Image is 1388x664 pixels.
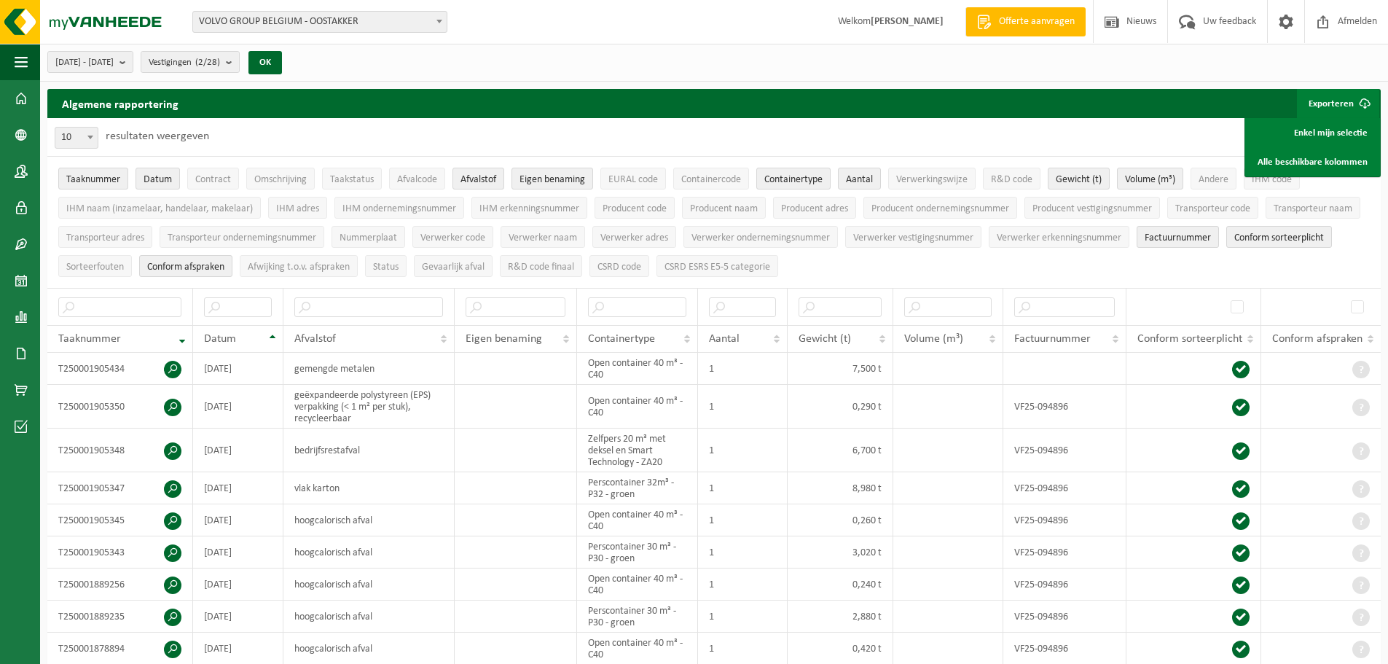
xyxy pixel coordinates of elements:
[691,233,830,243] span: Verwerker ondernemingsnummer
[1167,197,1258,219] button: Transporteur codeTransporteur code: Activate to sort
[452,168,504,190] button: AfvalstofAfvalstof: Activate to sort
[193,385,283,429] td: [DATE]
[322,168,382,190] button: TaakstatusTaakstatus: Activate to sort
[1247,147,1379,176] a: Alle beschikbare kolommen
[193,536,283,569] td: [DATE]
[965,7,1086,36] a: Offerte aanvragen
[664,262,770,273] span: CSRD ESRS E5-5 categorie
[509,233,577,243] span: Verwerker naam
[519,174,585,185] span: Eigen benaming
[193,353,283,385] td: [DATE]
[1003,429,1126,472] td: VF25-094896
[1252,174,1292,185] span: IHM code
[698,601,788,633] td: 1
[193,429,283,472] td: [DATE]
[698,353,788,385] td: 1
[195,174,231,185] span: Contract
[160,226,324,248] button: Transporteur ondernemingsnummerTransporteur ondernemingsnummer : Activate to sort
[904,333,963,345] span: Volume (m³)
[846,174,873,185] span: Aantal
[334,197,464,219] button: IHM ondernemingsnummerIHM ondernemingsnummer: Activate to sort
[422,262,485,273] span: Gevaarlijk afval
[756,168,831,190] button: ContainertypeContainertype: Activate to sort
[47,569,193,601] td: T250001889256
[600,168,666,190] button: EURAL codeEURAL code: Activate to sort
[997,233,1121,243] span: Verwerker erkenningsnummer
[342,203,456,214] span: IHM ondernemingsnummer
[466,333,542,345] span: Eigen benaming
[683,226,838,248] button: Verwerker ondernemingsnummerVerwerker ondernemingsnummer: Activate to sort
[788,569,893,601] td: 0,240 t
[268,197,327,219] button: IHM adresIHM adres: Activate to sort
[193,472,283,504] td: [DATE]
[58,226,152,248] button: Transporteur adresTransporteur adres: Activate to sort
[58,255,132,277] button: SorteerfoutenSorteerfouten: Activate to sort
[698,569,788,601] td: 1
[589,255,649,277] button: CSRD codeCSRD code: Activate to sort
[58,197,261,219] button: IHM naam (inzamelaar, handelaar, makelaar)IHM naam (inzamelaar, handelaar, makelaar): Activate to...
[332,226,405,248] button: NummerplaatNummerplaat: Activate to sort
[781,203,848,214] span: Producent adres
[577,353,698,385] td: Open container 40 m³ - C40
[888,168,976,190] button: VerwerkingswijzeVerwerkingswijze: Activate to sort
[47,89,193,118] h2: Algemene rapportering
[193,504,283,536] td: [DATE]
[283,353,455,385] td: gemengde metalen
[1014,333,1091,345] span: Factuurnummer
[283,472,455,504] td: vlak karton
[600,233,668,243] span: Verwerker adres
[845,226,981,248] button: Verwerker vestigingsnummerVerwerker vestigingsnummer: Activate to sort
[187,168,239,190] button: ContractContract: Activate to sort
[1244,168,1300,190] button: IHM codeIHM code: Activate to sort
[1003,601,1126,633] td: VF25-094896
[896,174,968,185] span: Verwerkingswijze
[47,536,193,569] td: T250001905343
[397,174,437,185] span: Afvalcode
[773,197,856,219] button: Producent adresProducent adres: Activate to sort
[193,569,283,601] td: [DATE]
[195,58,220,67] count: (2/28)
[853,233,973,243] span: Verwerker vestigingsnummer
[330,174,374,185] span: Taakstatus
[283,504,455,536] td: hoogcalorisch afval
[365,255,407,277] button: StatusStatus: Activate to sort
[47,601,193,633] td: T250001889235
[788,353,893,385] td: 7,500 t
[764,174,823,185] span: Containertype
[479,203,579,214] span: IHM erkenningsnummer
[788,504,893,536] td: 0,260 t
[193,601,283,633] td: [DATE]
[1137,333,1242,345] span: Conform sorteerplicht
[149,52,220,74] span: Vestigingen
[414,255,493,277] button: Gevaarlijk afval : Activate to sort
[283,601,455,633] td: hoogcalorisch afval
[204,333,236,345] span: Datum
[799,333,851,345] span: Gewicht (t)
[283,536,455,569] td: hoogcalorisch afval
[144,174,172,185] span: Datum
[55,52,114,74] span: [DATE] - [DATE]
[788,536,893,569] td: 3,020 t
[1145,233,1211,243] span: Factuurnummer
[193,12,447,32] span: VOLVO GROUP BELGIUM - OOSTAKKER
[460,174,496,185] span: Afvalstof
[995,15,1078,29] span: Offerte aanvragen
[246,168,315,190] button: OmschrijvingOmschrijving: Activate to sort
[577,504,698,536] td: Open container 40 m³ - C40
[1024,197,1160,219] button: Producent vestigingsnummerProducent vestigingsnummer: Activate to sort
[55,127,98,149] span: 10
[283,429,455,472] td: bedrijfsrestafval
[66,262,124,273] span: Sorteerfouten
[656,255,778,277] button: CSRD ESRS E5-5 categorieCSRD ESRS E5-5 categorie: Activate to sort
[698,385,788,429] td: 1
[508,262,574,273] span: R&D code finaal
[1048,168,1110,190] button: Gewicht (t)Gewicht (t): Activate to sort
[577,385,698,429] td: Open container 40 m³ - C40
[577,536,698,569] td: Perscontainer 30 m³ - P30 - groen
[788,472,893,504] td: 8,980 t
[66,233,144,243] span: Transporteur adres
[871,16,944,27] strong: [PERSON_NAME]
[501,226,585,248] button: Verwerker naamVerwerker naam: Activate to sort
[577,601,698,633] td: Perscontainer 30 m³ - P30 - groen
[1191,168,1236,190] button: AndereAndere: Activate to sort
